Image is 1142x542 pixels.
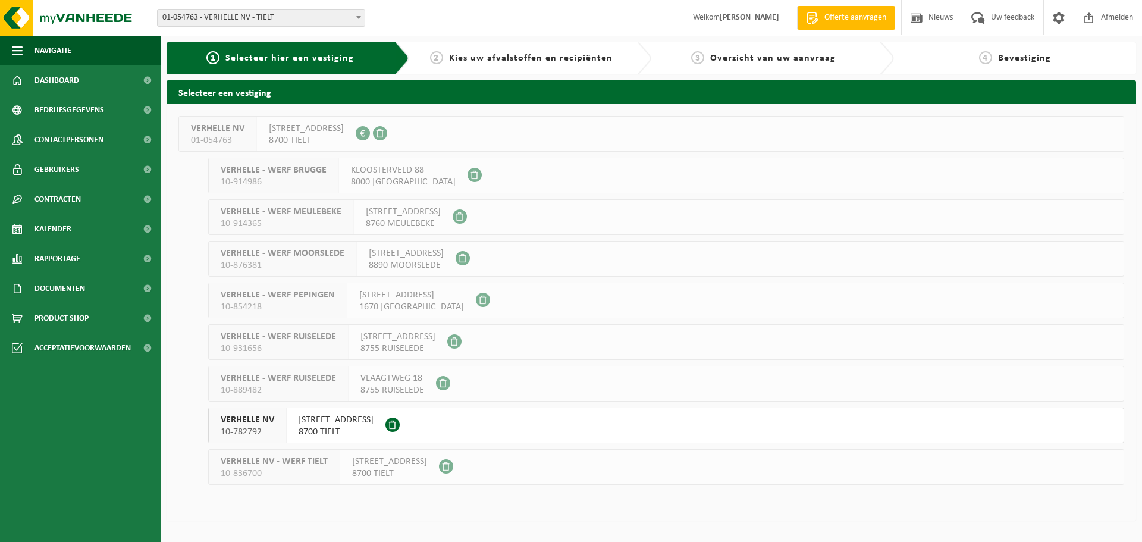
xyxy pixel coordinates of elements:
[221,218,341,230] span: 10-914365
[998,54,1051,63] span: Bevestiging
[34,244,80,274] span: Rapportage
[360,343,435,355] span: 8755 RUISELEDE
[351,176,456,188] span: 8000 [GEOGRAPHIC_DATA]
[34,65,79,95] span: Dashboard
[34,184,81,214] span: Contracten
[351,164,456,176] span: KLOOSTERVELD 88
[34,36,71,65] span: Navigatie
[221,384,336,396] span: 10-889482
[269,134,344,146] span: 8700 TIELT
[366,206,441,218] span: [STREET_ADDRESS]
[157,9,365,27] span: 01-054763 - VERHELLE NV - TIELT
[352,456,427,468] span: [STREET_ADDRESS]
[191,134,244,146] span: 01-054763
[206,51,219,64] span: 1
[449,54,613,63] span: Kies uw afvalstoffen en recipiënten
[430,51,443,64] span: 2
[359,289,464,301] span: [STREET_ADDRESS]
[221,343,336,355] span: 10-931656
[34,95,104,125] span: Bedrijfsgegevens
[191,123,244,134] span: VERHELLE NV
[691,51,704,64] span: 3
[221,456,328,468] span: VERHELLE NV - WERF TIELT
[221,301,335,313] span: 10-854218
[221,331,336,343] span: VERHELLE - WERF RUISELEDE
[221,372,336,384] span: VERHELLE - WERF RUISELEDE
[979,51,992,64] span: 4
[221,468,328,480] span: 10-836700
[34,125,103,155] span: Contactpersonen
[167,80,1136,104] h2: Selecteer een vestiging
[710,54,836,63] span: Overzicht van uw aanvraag
[221,289,335,301] span: VERHELLE - WERF PEPINGEN
[221,414,274,426] span: VERHELLE NV
[369,247,444,259] span: [STREET_ADDRESS]
[797,6,895,30] a: Offerte aanvragen
[359,301,464,313] span: 1670 [GEOGRAPHIC_DATA]
[34,155,79,184] span: Gebruikers
[34,214,71,244] span: Kalender
[221,176,327,188] span: 10-914986
[221,259,344,271] span: 10-876381
[720,13,779,22] strong: [PERSON_NAME]
[299,414,374,426] span: [STREET_ADDRESS]
[360,384,424,396] span: 8755 RUISELEDE
[221,426,274,438] span: 10-782792
[369,259,444,271] span: 8890 MOORSLEDE
[360,331,435,343] span: [STREET_ADDRESS]
[158,10,365,26] span: 01-054763 - VERHELLE NV - TIELT
[34,333,131,363] span: Acceptatievoorwaarden
[360,372,424,384] span: VLAAGTWEG 18
[34,303,89,333] span: Product Shop
[221,164,327,176] span: VERHELLE - WERF BRUGGE
[225,54,354,63] span: Selecteer hier een vestiging
[269,123,344,134] span: [STREET_ADDRESS]
[299,426,374,438] span: 8700 TIELT
[208,408,1124,443] button: VERHELLE NV 10-782792 [STREET_ADDRESS]8700 TIELT
[352,468,427,480] span: 8700 TIELT
[821,12,889,24] span: Offerte aanvragen
[221,247,344,259] span: VERHELLE - WERF MOORSLEDE
[366,218,441,230] span: 8760 MEULEBEKE
[34,274,85,303] span: Documenten
[221,206,341,218] span: VERHELLE - WERF MEULEBEKE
